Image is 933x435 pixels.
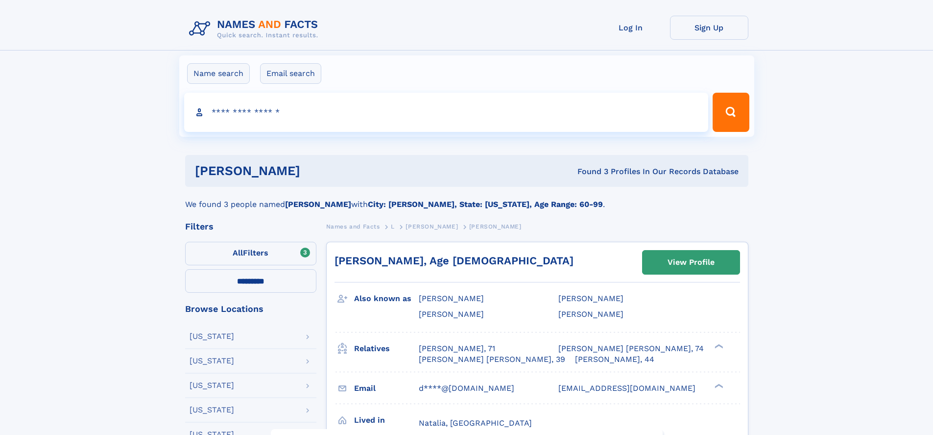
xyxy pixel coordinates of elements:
img: Logo Names and Facts [185,16,326,42]
b: City: [PERSON_NAME], State: [US_STATE], Age Range: 60-99 [368,200,603,209]
a: [PERSON_NAME], Age [DEMOGRAPHIC_DATA] [335,255,574,267]
label: Name search [187,63,250,84]
span: [PERSON_NAME] [469,223,522,230]
h3: Lived in [354,412,419,429]
div: View Profile [668,251,715,274]
label: Filters [185,242,316,265]
input: search input [184,93,709,132]
span: [PERSON_NAME] [558,294,623,303]
h1: [PERSON_NAME] [195,165,439,177]
div: [US_STATE] [190,357,234,365]
span: [PERSON_NAME] [419,309,484,319]
div: Filters [185,222,316,231]
div: [US_STATE] [190,382,234,389]
a: [PERSON_NAME] [PERSON_NAME], 74 [558,343,704,354]
b: [PERSON_NAME] [285,200,351,209]
a: [PERSON_NAME] [PERSON_NAME], 39 [419,354,565,365]
a: Names and Facts [326,220,380,232]
a: [PERSON_NAME], 44 [575,354,654,365]
div: ❯ [712,343,724,349]
div: Browse Locations [185,305,316,313]
span: All [233,248,243,257]
a: [PERSON_NAME] [406,220,458,232]
div: We found 3 people named with . [185,187,748,210]
a: [PERSON_NAME], 71 [419,343,495,354]
h3: Email [354,380,419,397]
h3: Also known as [354,290,419,307]
span: L [391,223,395,230]
a: Log In [592,16,670,40]
span: [PERSON_NAME] [406,223,458,230]
label: Email search [260,63,321,84]
div: Found 3 Profiles In Our Records Database [439,166,739,177]
div: [US_STATE] [190,333,234,340]
span: [PERSON_NAME] [419,294,484,303]
button: Search Button [713,93,749,132]
span: [PERSON_NAME] [558,309,623,319]
span: [EMAIL_ADDRESS][DOMAIN_NAME] [558,384,695,393]
span: Natalia, [GEOGRAPHIC_DATA] [419,418,532,428]
div: [US_STATE] [190,406,234,414]
h3: Relatives [354,340,419,357]
a: View Profile [643,251,740,274]
div: ❯ [712,383,724,389]
a: L [391,220,395,232]
a: Sign Up [670,16,748,40]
